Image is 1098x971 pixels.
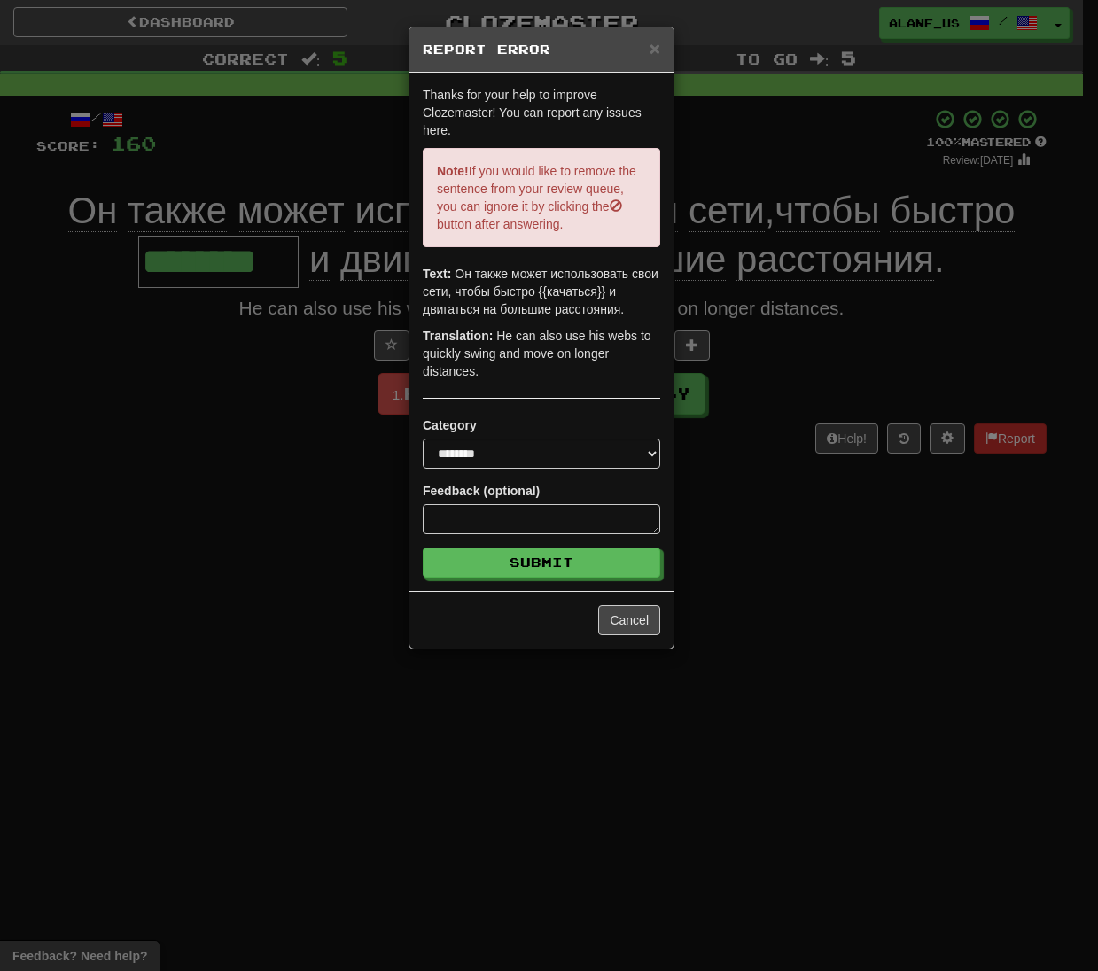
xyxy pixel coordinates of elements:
[650,38,660,58] span: ×
[423,86,660,139] p: Thanks for your help to improve Clozemaster! You can report any issues here.
[437,164,469,178] strong: Note!
[423,267,451,281] strong: Text:
[423,329,493,343] strong: Translation:
[423,265,660,318] p: Он также может использовать свои сети, чтобы быстро {{качаться}} и двигаться на большие расстояния.
[598,605,660,635] button: Cancel
[423,148,660,247] p: If you would like to remove the sentence from your review queue, you can ignore it by clicking th...
[423,327,660,380] p: He can also use his webs to quickly swing and move on longer distances.
[423,41,660,58] h5: Report Error
[423,548,660,578] button: Submit
[423,416,477,434] label: Category
[423,482,540,500] label: Feedback (optional)
[650,39,660,58] button: Close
